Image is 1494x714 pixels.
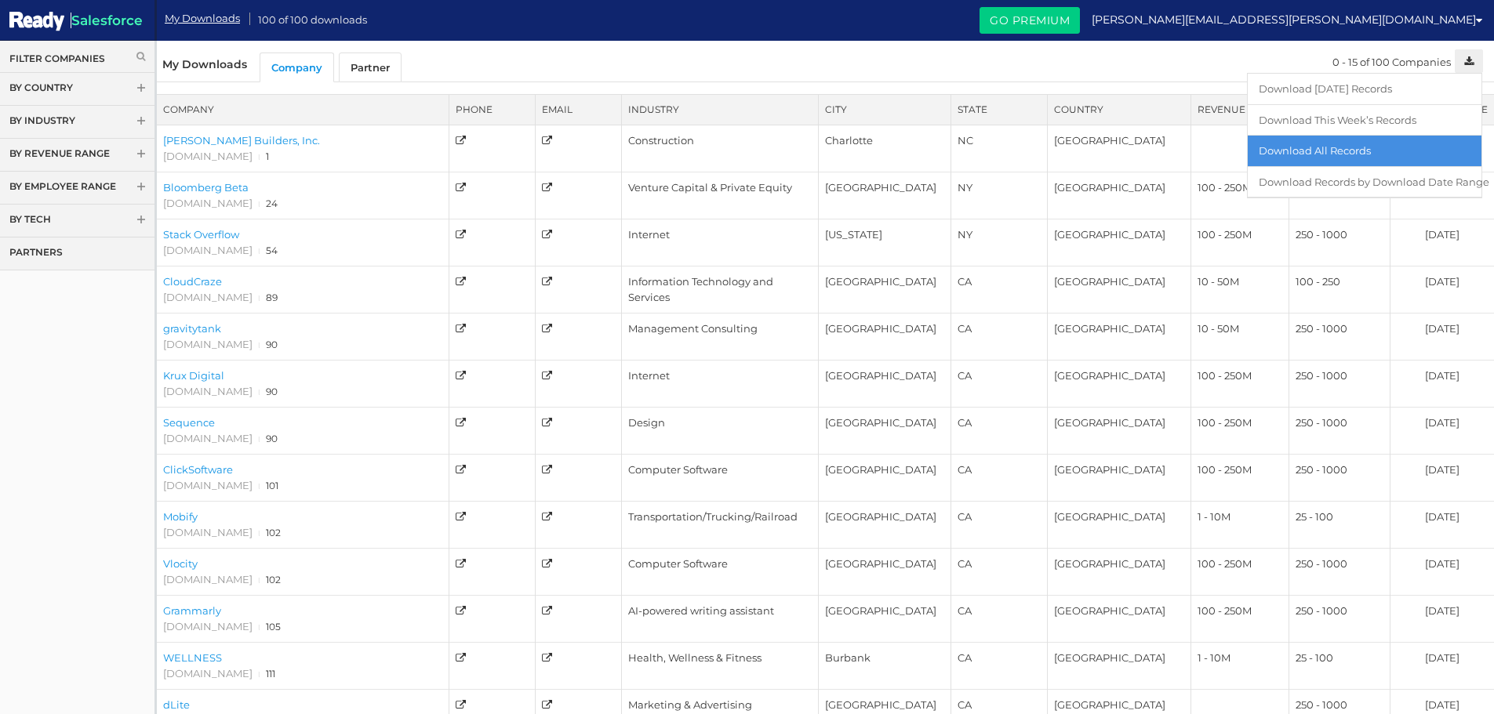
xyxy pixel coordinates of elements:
[621,219,819,266] td: Internet
[819,596,951,643] td: San Francisco
[1048,408,1190,455] td: United States
[1390,502,1494,549] td: [DATE]
[1092,8,1482,31] a: [PERSON_NAME][EMAIL_ADDRESS][PERSON_NAME][DOMAIN_NAME]
[819,172,951,219] td: San Francisco
[1190,408,1289,455] td: 100 - 250M
[258,150,260,164] span: ι
[1048,502,1190,549] td: United States
[1289,596,1390,643] td: 250 - 1000
[260,53,334,82] a: Company
[1289,643,1390,690] td: 25 - 100
[1048,643,1190,690] td: United States
[258,385,260,399] span: ι
[163,463,233,476] a: ClickSoftware
[1190,172,1289,219] td: 100 - 250M
[1390,219,1494,266] td: [DATE]
[819,408,951,455] td: San Francisco
[1390,596,1494,643] td: [DATE]
[1190,643,1289,690] td: 1 - 10M
[163,604,221,617] a: Grammarly
[1329,41,1455,70] div: 0 - 15 of 100 Companies
[163,698,190,711] a: dLite
[819,549,951,596] td: San Francisco
[163,197,253,209] a: [DOMAIN_NAME]
[951,549,1048,596] td: CA
[1048,314,1190,361] td: United States
[621,549,819,596] td: Computer Software
[71,13,143,28] span: Salesforce
[258,338,260,352] span: ι
[266,620,281,634] span: Alexa Rank
[621,596,819,643] td: AI-powered writing assistant
[819,266,951,314] td: San Francisco
[1048,172,1190,219] td: United States
[951,502,1048,549] td: CA
[951,266,1048,314] td: CA
[258,291,260,305] span: ι
[1289,408,1390,455] td: 250 - 1000
[163,181,249,194] a: Bloomberg Beta
[621,502,819,549] td: Transportation/Trucking/Railroad
[621,455,819,502] td: Computer Software
[339,53,402,82] a: Partner
[1390,455,1494,502] td: [DATE]
[1390,643,1494,690] td: [DATE]
[163,573,253,585] a: [DOMAIN_NAME]
[258,667,260,681] span: ι
[819,95,951,125] th: City
[1190,502,1289,549] td: 1 - 10M
[266,432,278,446] span: Alexa Rank
[266,573,281,587] span: Alexa Rank
[1390,408,1494,455] td: [DATE]
[162,57,247,71] span: My Downloads
[1289,549,1390,596] td: 250 - 1000
[1048,266,1190,314] td: United States
[819,502,951,549] td: San Francisco
[621,314,819,361] td: Management Consulting
[819,125,951,172] td: Charlotte
[1390,361,1494,408] td: [DATE]
[163,134,320,147] a: [PERSON_NAME] Builders, Inc.
[1390,266,1494,314] td: [DATE]
[1289,502,1390,549] td: 25 - 100
[819,219,951,266] td: New York
[951,408,1048,455] td: CA
[163,338,253,350] a: [DOMAIN_NAME]
[165,11,240,26] a: My Downloads
[1248,136,1481,167] a: Download All Records
[1190,361,1289,408] td: 100 - 250M
[1248,105,1481,136] a: Download This Week’s Records
[266,385,278,399] span: Alexa Rank
[258,620,260,634] span: ι
[1048,596,1190,643] td: United States
[163,620,253,632] a: [DOMAIN_NAME]
[1190,314,1289,361] td: 10 - 50M
[266,197,278,211] span: Alexa Rank
[1190,95,1289,125] th: Revenue
[621,643,819,690] td: Health, Wellness & Fitness
[621,95,819,125] th: Industry
[621,408,819,455] td: Design
[163,651,222,664] a: WELLNESS
[258,9,367,27] span: 100 of 100 downloads
[157,95,449,125] th: Company
[819,314,951,361] td: San Francisco
[980,7,1080,34] a: Go Premium
[819,361,951,408] td: San Francisco
[1190,266,1289,314] td: 10 - 50M
[266,291,278,305] span: Alexa Rank
[1190,549,1289,596] td: 100 - 250M
[1289,361,1390,408] td: 250 - 1000
[951,596,1048,643] td: CA
[951,219,1048,266] td: NY
[951,455,1048,502] td: CA
[163,557,198,570] a: Vlocity
[621,172,819,219] td: Venture Capital & Private Equity
[163,275,222,288] a: CloudCraze
[1190,219,1289,266] td: 100 - 250M
[266,244,278,258] span: Alexa Rank
[1048,549,1190,596] td: United States
[163,432,253,444] a: [DOMAIN_NAME]
[1289,455,1390,502] td: 250 - 1000
[951,361,1048,408] td: CA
